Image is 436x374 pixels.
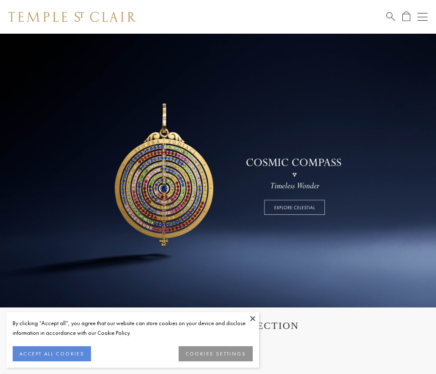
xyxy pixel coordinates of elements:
button: Open navigation [417,12,428,22]
button: COOKIES SETTINGS [179,346,253,361]
a: Search [386,11,395,22]
a: Open Shopping Bag [402,11,410,22]
div: By clicking “Accept all”, you agree that our website can store cookies on your device and disclos... [13,318,253,338]
img: Temple St. Clair [8,12,136,22]
button: ACCEPT ALL COOKIES [13,346,91,361]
